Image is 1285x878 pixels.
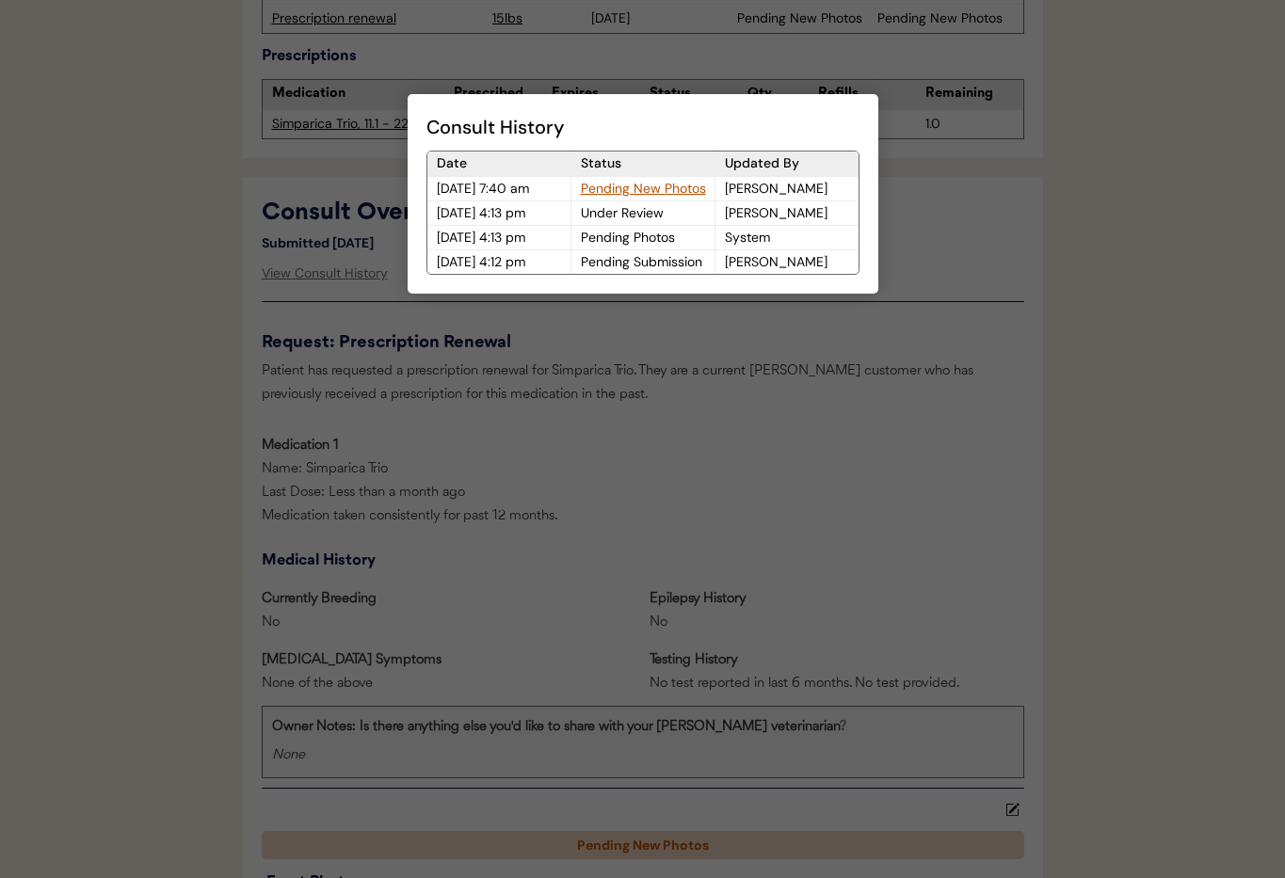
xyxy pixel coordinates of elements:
div: Pending Submission [571,250,715,274]
div: [PERSON_NAME] [715,201,859,225]
div: Pending Photos [571,226,715,249]
div: Status [571,152,715,175]
div: Pending New Photos [571,177,715,200]
div: [PERSON_NAME] [715,177,859,200]
div: System [715,226,859,249]
div: [DATE] 4:13 pm [427,201,570,225]
div: [DATE] 4:13 pm [427,226,570,249]
div: Under Review [571,201,715,225]
div: [DATE] 7:40 am [427,177,570,200]
div: Updated By [715,152,859,175]
div: Consult History [426,113,859,141]
div: [DATE] 4:12 pm [427,250,570,274]
div: Date [427,152,570,175]
div: [PERSON_NAME] [715,250,859,274]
